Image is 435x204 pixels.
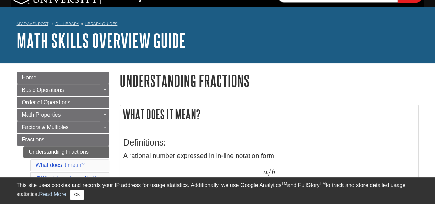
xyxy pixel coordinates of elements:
[22,87,64,93] span: Basic Operations
[120,72,419,89] h1: Understanding Fractions
[85,21,117,26] a: Library Guides
[17,21,48,27] a: My Davenport
[55,21,79,26] a: DU Library
[70,190,84,200] button: Close
[320,181,326,186] sup: TM
[22,137,45,142] span: Fractions
[17,109,109,121] a: Math Properties
[39,191,66,197] a: Read More
[17,84,109,96] a: Basic Operations
[23,146,109,158] a: Understanding Fractions
[263,169,267,176] span: a
[17,181,419,200] div: This site uses cookies and records your IP address for usage statistics. Additionally, we use Goo...
[17,19,419,30] nav: breadcrumb
[17,30,186,51] a: Math Skills Overview Guide
[281,181,287,186] sup: TM
[17,121,109,133] a: Factors & Multiples
[22,112,61,118] span: Math Properties
[271,169,275,176] span: b
[17,134,109,146] a: Fractions
[17,72,109,84] a: Home
[22,75,37,80] span: Home
[22,99,70,105] span: Order of Operations
[267,167,271,176] span: /
[36,175,96,181] a: What does it look like?
[123,138,415,148] h3: Definitions:
[17,97,109,108] a: Order of Operations
[36,162,85,168] a: What does it mean?
[22,124,69,130] span: Factors & Multiples
[120,105,418,124] h2: What does it mean?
